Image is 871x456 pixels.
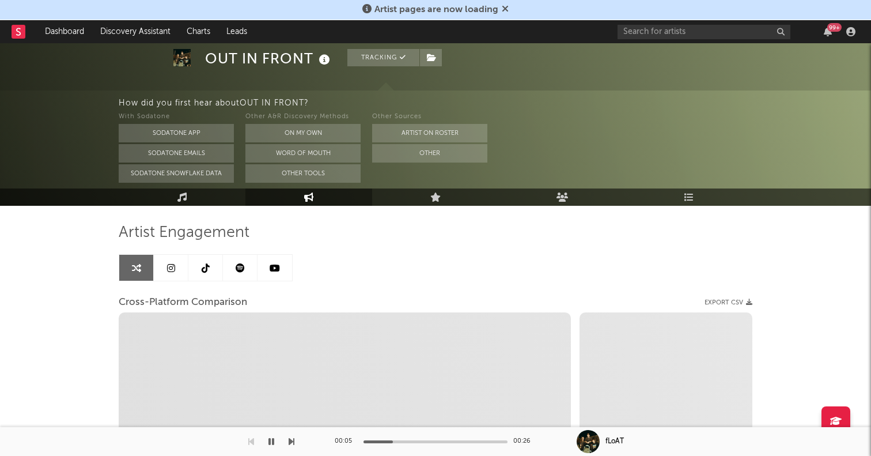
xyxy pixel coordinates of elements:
button: Sodatone App [119,124,234,142]
div: 99 + [827,23,842,32]
div: OUT IN FRONT [205,49,333,68]
div: Other A&R Discovery Methods [245,110,361,124]
a: Leads [218,20,255,43]
span: Artist pages are now loading [374,5,498,14]
div: 00:05 [335,435,358,449]
button: On My Own [245,124,361,142]
span: Cross-Platform Comparison [119,296,247,310]
div: With Sodatone [119,110,234,124]
div: 00:26 [513,435,536,449]
span: Artist Engagement [119,226,249,240]
button: Word Of Mouth [245,144,361,163]
span: Dismiss [502,5,509,14]
a: Charts [179,20,218,43]
input: Search for artists [618,25,790,39]
button: Sodatone Emails [119,144,234,163]
a: Dashboard [37,20,92,43]
div: Other Sources [372,110,487,124]
button: Sodatone Snowflake Data [119,164,234,183]
button: Export CSV [705,299,752,306]
button: Artist on Roster [372,124,487,142]
button: 99+ [824,27,832,36]
a: Discovery Assistant [92,20,179,43]
div: fLoAT [605,436,624,447]
button: Other Tools [245,164,361,183]
button: Other [372,144,487,163]
div: How did you first hear about OUT IN FRONT ? [119,96,871,110]
button: Tracking [347,49,419,66]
